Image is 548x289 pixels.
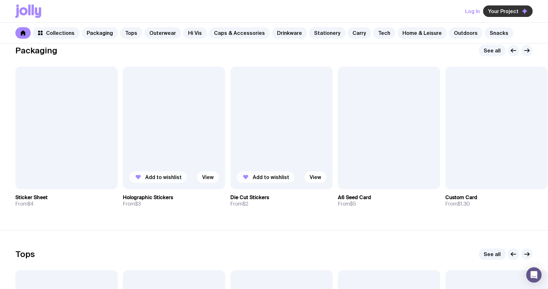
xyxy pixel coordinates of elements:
[445,189,548,212] a: Custom CardFrom$1.30
[445,201,470,207] span: From
[242,200,248,207] span: $2
[82,27,118,39] a: Packaging
[526,267,542,283] div: Open Intercom Messenger
[253,174,289,180] span: Add to wishlist
[145,174,182,180] span: Add to wishlist
[33,27,80,39] a: Collections
[445,194,477,201] h3: Custom Card
[488,8,519,14] span: Your Project
[15,201,34,207] span: From
[15,194,48,201] h3: Sticker Sheet
[230,201,248,207] span: From
[209,27,270,39] a: Caps & Accessories
[457,200,470,207] span: $1.30
[120,27,142,39] a: Tops
[479,45,506,56] a: See all
[46,30,75,36] span: Collections
[15,189,118,212] a: Sticker SheetFrom$4
[483,5,533,17] button: Your Project
[135,200,141,207] span: $3
[465,5,480,17] button: Log In
[485,27,513,39] a: Snacks
[338,201,356,207] span: From
[123,194,173,201] h3: Holographic Stickers
[230,194,269,201] h3: Die Cut Stickers
[373,27,395,39] a: Tech
[123,201,141,207] span: From
[338,189,440,212] a: A6 Seed CardFrom$5
[15,46,57,55] h2: Packaging
[338,194,371,201] h3: A6 Seed Card
[197,171,219,183] a: View
[28,200,34,207] span: $4
[479,248,506,260] a: See all
[15,249,35,259] h2: Tops
[309,27,345,39] a: Stationery
[129,171,187,183] button: Add to wishlist
[272,27,307,39] a: Drinkware
[183,27,207,39] a: Hi Vis
[237,171,294,183] button: Add to wishlist
[144,27,181,39] a: Outerwear
[350,200,356,207] span: $5
[123,189,225,212] a: Holographic StickersFrom$3
[305,171,326,183] a: View
[449,27,483,39] a: Outdoors
[347,27,371,39] a: Carry
[230,189,333,212] a: Die Cut StickersFrom$2
[397,27,447,39] a: Home & Leisure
